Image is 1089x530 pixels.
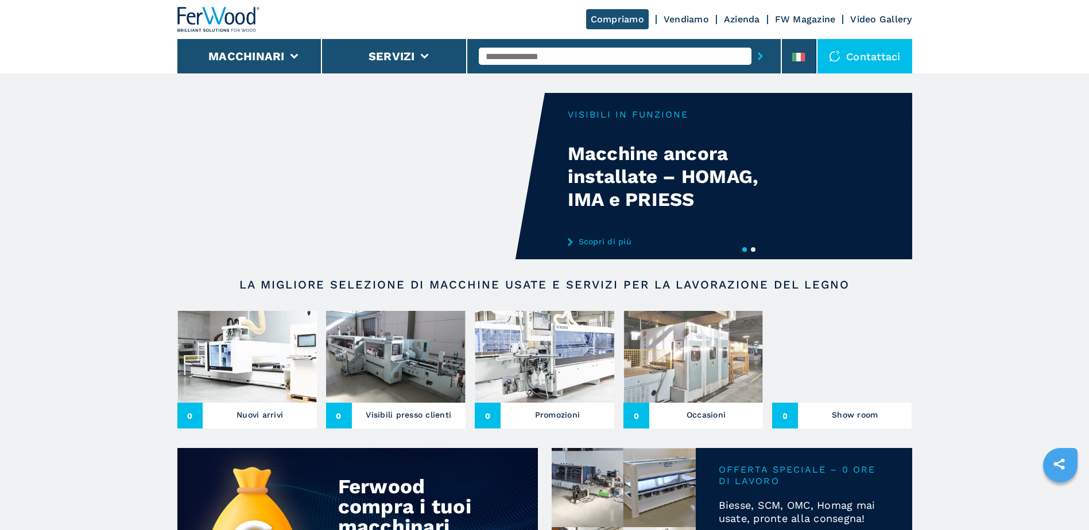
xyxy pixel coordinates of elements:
a: Azienda [724,14,760,25]
a: Video Gallery [850,14,912,25]
h3: Nuovi arrivi [237,407,283,423]
img: Ferwood [177,7,260,32]
h3: Show room [832,407,878,423]
a: Occasioni0Occasioni [623,311,763,428]
iframe: Chat [1040,478,1080,521]
a: Show room0Show room [772,311,912,428]
img: Contattaci [829,50,840,62]
h3: Promozioni [535,407,580,423]
button: submit-button [751,43,769,69]
span: 0 [475,403,501,428]
a: Vendiamo [664,14,709,25]
img: Promozioni [475,311,614,403]
img: Nuovi arrivi [177,311,317,403]
span: 0 [623,403,649,428]
span: 0 [177,403,203,428]
a: Promozioni0Promozioni [475,311,614,428]
a: Visibili presso clienti0Visibili presso clienti [326,311,466,428]
span: 0 [772,403,798,428]
img: Occasioni [623,311,763,403]
span: 0 [326,403,352,428]
button: Macchinari [208,49,285,63]
button: 1 [742,247,747,252]
video: Your browser does not support the video tag. [177,93,545,259]
a: sharethis [1045,450,1074,478]
button: 2 [751,247,755,252]
h3: Visibili presso clienti [366,407,451,423]
a: Scopri di più [568,237,793,246]
a: Compriamo [586,9,649,29]
h3: Occasioni [687,407,726,423]
div: Contattaci [817,39,912,73]
button: Servizi [369,49,415,63]
img: Visibili presso clienti [326,311,466,403]
a: FW Magazine [775,14,836,25]
h2: LA MIGLIORE SELEZIONE DI MACCHINE USATE E SERVIZI PER LA LAVORAZIONE DEL LEGNO [214,278,875,291]
a: Nuovi arrivi0Nuovi arrivi [177,311,317,428]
